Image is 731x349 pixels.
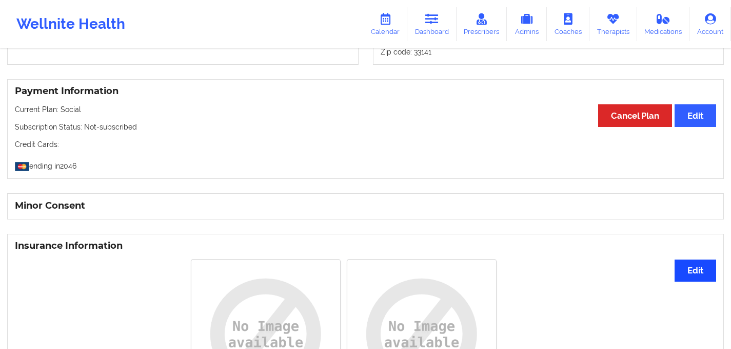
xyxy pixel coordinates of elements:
p: Current Plan: Social [15,104,716,115]
h3: Insurance Information [15,240,716,252]
a: Therapists [589,7,637,41]
button: Edit [675,260,716,282]
a: Coaches [547,7,589,41]
p: ending in 2046 [15,157,716,171]
h3: Payment Information [15,85,716,97]
p: Subscription Status: Not-subscribed [15,122,716,132]
a: Medications [637,7,690,41]
a: Admins [507,7,547,41]
p: Zip code: 33141 [381,47,717,57]
button: Cancel Plan [598,104,672,126]
button: Edit [675,104,716,126]
p: Credit Cards: [15,139,716,150]
h3: Minor Consent [15,200,716,212]
a: Prescribers [457,7,507,41]
a: Calendar [363,7,407,41]
a: Dashboard [407,7,457,41]
a: Account [689,7,731,41]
